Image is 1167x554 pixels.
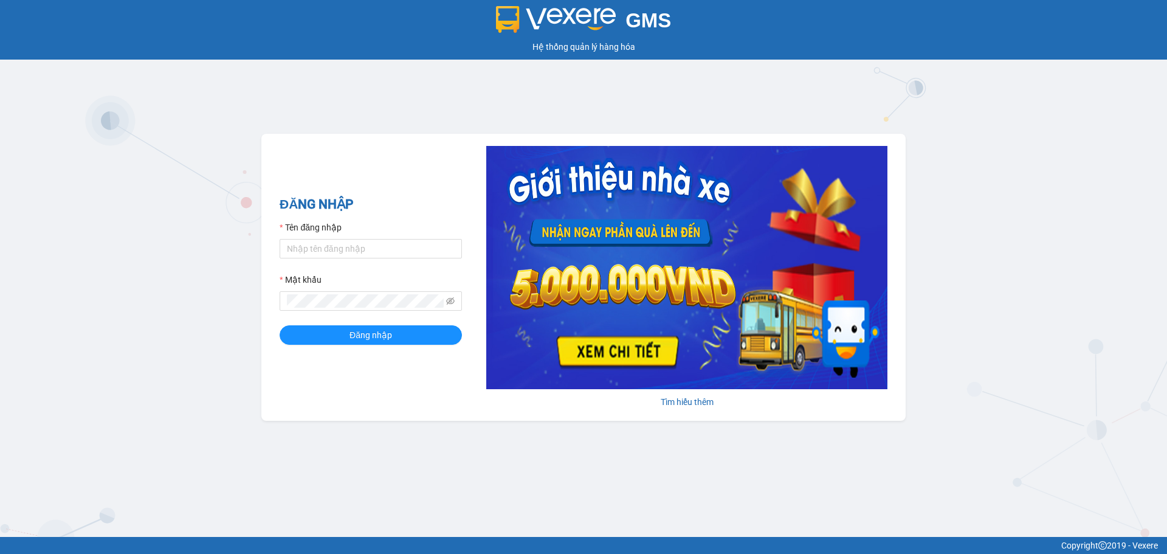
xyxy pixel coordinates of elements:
div: Tìm hiểu thêm [486,395,887,409]
label: Tên đăng nhập [280,221,342,234]
span: copyright [1098,541,1107,550]
span: GMS [625,9,671,32]
span: Đăng nhập [349,328,392,342]
button: Đăng nhập [280,325,462,345]
h2: ĐĂNG NHẬP [280,195,462,215]
img: banner-0 [486,146,887,389]
span: eye-invisible [446,297,455,305]
a: GMS [496,18,672,28]
div: Hệ thống quản lý hàng hóa [3,40,1164,54]
input: Mật khẩu [287,294,444,308]
input: Tên đăng nhập [280,239,462,258]
div: Copyright 2019 - Vexere [9,539,1158,552]
label: Mật khẩu [280,273,322,286]
img: logo 2 [496,6,616,33]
